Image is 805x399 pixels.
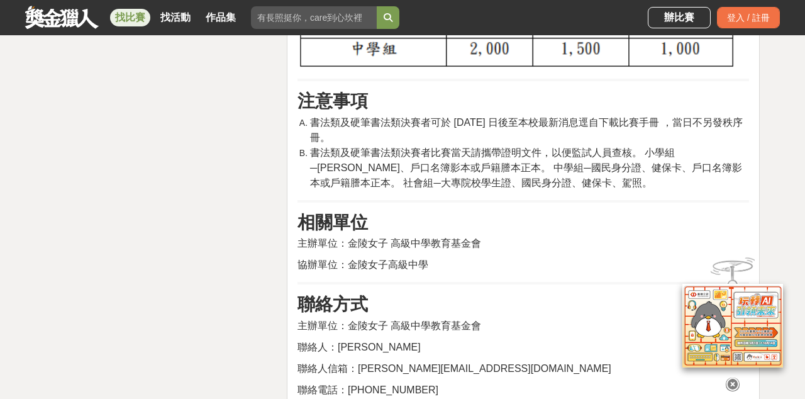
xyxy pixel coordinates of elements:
[251,6,377,29] input: 有長照挺你，care到心坎裡！青春出手，拍出照顧 影音徵件活動
[297,91,368,111] strong: 注意事項
[310,117,743,143] span: 書法類及硬筆書法類決賽者可於 [DATE] 日後至本校最新消息逕自下載比賽手冊 ，當日不另發秩序冊。
[297,320,481,331] span: 主辦單位：金陵女子 高級中學教育基金會
[201,9,241,26] a: 作品集
[297,238,481,249] span: 主辦單位：金陵女子 高級中學教育基金會
[648,7,711,28] a: 辦比賽
[155,9,196,26] a: 找活動
[297,259,428,270] span: 協辦單位：金陵女子高級中學
[717,7,780,28] div: 登入 / 註冊
[297,342,421,352] span: 聯絡人：[PERSON_NAME]
[310,147,742,188] span: 書法類及硬筆書法類決賽者比賽當天請攜帶證明文件，以便監試人員查核。 小學組─[PERSON_NAME]、戶口名簿影本或戶籍謄本正本。 中學組─國民身分證、健保卡、戶口名簿影本或戶籍謄本正本。 社...
[682,275,783,359] img: d2146d9a-e6f6-4337-9592-8cefde37ba6b.png
[297,295,368,314] strong: 聯絡方式
[297,385,438,395] span: 聯絡電話：[PHONE_NUMBER]
[110,9,150,26] a: 找比賽
[297,363,611,374] span: 聯絡人信箱：[PERSON_NAME][EMAIL_ADDRESS][DOMAIN_NAME]
[297,213,368,232] strong: 相關單位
